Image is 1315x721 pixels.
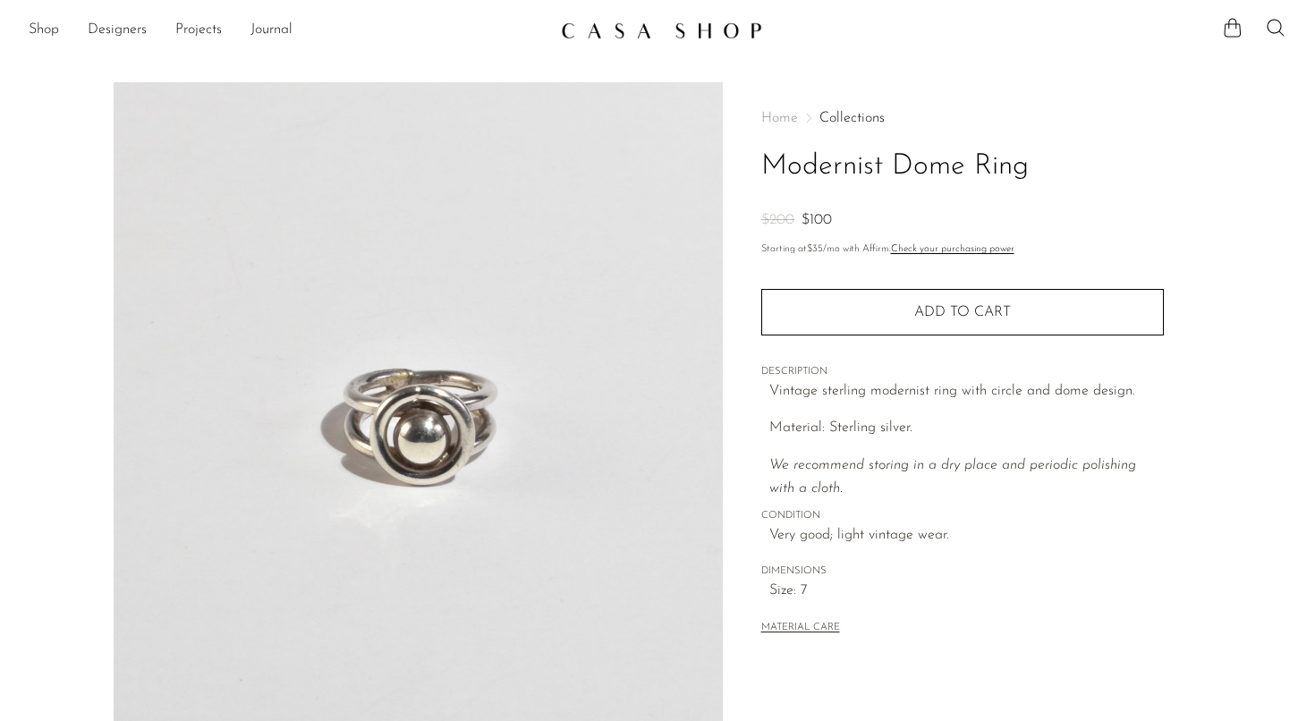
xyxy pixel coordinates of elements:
[761,213,794,227] span: $200
[88,19,147,42] a: Designers
[769,580,1164,603] span: Size: 7
[29,15,547,46] nav: Desktop navigation
[761,111,1164,125] nav: Breadcrumbs
[761,508,1164,524] span: CONDITION
[29,15,547,46] ul: NEW HEADER MENU
[914,305,1011,319] span: Add to cart
[761,289,1164,335] button: Add to cart
[891,244,1014,254] a: Check your purchasing power - Learn more about Affirm Financing (opens in modal)
[769,458,1136,496] i: We recommend storing in a dry place and periodic polishing with a cloth.
[769,380,1164,403] p: Vintage sterling modernist ring with circle and dome design.
[769,417,1164,440] p: Material: Sterling silver.
[761,564,1164,580] span: DIMENSIONS
[802,213,832,227] span: $100
[761,144,1164,190] h1: Modernist Dome Ring
[761,622,840,635] button: MATERIAL CARE
[175,19,222,42] a: Projects
[29,19,59,42] a: Shop
[819,111,885,125] a: Collections
[761,242,1164,258] p: Starting at /mo with Affirm.
[769,524,1164,547] span: Very good; light vintage wear.
[807,244,823,254] span: $35
[761,364,1164,380] span: DESCRIPTION
[761,111,798,125] span: Home
[250,19,293,42] a: Journal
